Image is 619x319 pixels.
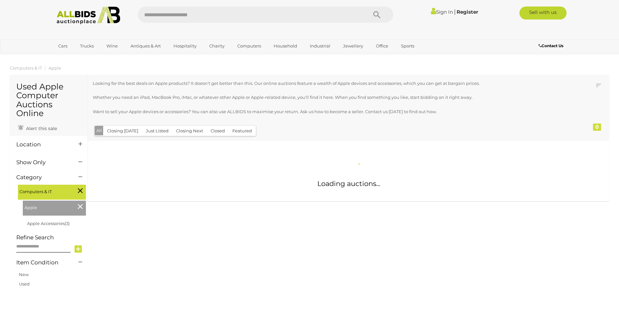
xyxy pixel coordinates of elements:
[397,41,419,51] a: Sports
[169,41,201,51] a: Hospitality
[19,272,29,277] a: New
[16,174,69,180] h4: Category
[539,42,565,49] a: Contact Us
[539,43,563,48] b: Contact Us
[16,159,69,166] h4: Show Only
[93,94,557,101] p: Whether you need an iPad, MacBook Pro, iMac, or whatever other Apple or Apple-related device, you...
[142,126,172,136] button: Just Listed
[207,126,229,136] button: Closed
[172,126,207,136] button: Closing Next
[519,7,567,20] a: Sell with us
[457,9,478,15] a: Register
[24,202,73,211] span: Apple
[54,41,72,51] a: Cars
[102,41,122,51] a: Wine
[454,8,456,15] span: |
[48,65,61,71] a: Apple
[16,234,86,241] h4: Refine Search
[20,186,68,195] span: Computers & IT
[16,141,69,148] h4: Location
[228,126,256,136] button: Featured
[16,259,69,266] h4: Item Condition
[95,126,103,135] button: All
[27,221,70,226] a: Apple Accessories(3)
[233,41,265,51] a: Computers
[76,41,98,51] a: Trucks
[10,65,42,71] a: Computers & IT
[269,41,301,51] a: Household
[16,123,59,133] a: Alert this sale
[306,41,335,51] a: Industrial
[103,126,142,136] button: Closing [DATE]
[361,7,393,23] button: Search
[339,41,367,51] a: Jewellery
[372,41,392,51] a: Office
[24,126,57,131] span: Alert this sale
[93,108,557,115] p: Want to sell your Apple devices or accessories? You can also use ALLBIDS to maximise your return....
[53,7,124,24] img: Allbids.com.au
[93,80,557,87] p: Looking for the best deals on Apple products? It doesn't get better than this. Our online auction...
[205,41,229,51] a: Charity
[126,41,165,51] a: Antiques & Art
[317,179,380,188] span: Loading auctions...
[593,124,601,131] div: 0
[54,51,109,62] a: [GEOGRAPHIC_DATA]
[431,9,453,15] a: Sign In
[19,281,30,286] a: Used
[65,221,70,226] span: (3)
[16,82,81,118] h1: Used Apple Computer Auctions Online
